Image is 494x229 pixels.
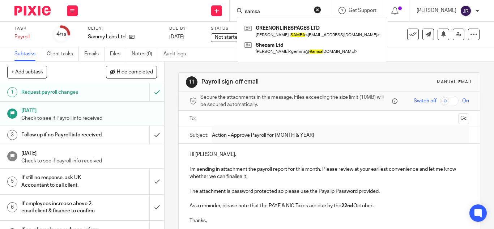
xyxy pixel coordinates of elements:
[462,97,469,105] span: On
[372,203,374,208] strong: .
[200,94,390,109] span: Secure the attachments in this message. Files exceeding the size limit (10MB) will be secured aut...
[106,66,157,78] button: Hide completed
[84,47,105,61] a: Emails
[14,6,51,16] img: Pixie
[21,87,102,98] h1: Request payroll changes
[211,26,283,31] label: Status
[189,202,469,209] p: As a reminder, please note that the PAYE & NIC Taxes are due by the October
[169,26,202,31] label: Due by
[21,198,102,217] h1: If employees increase above 2, email client & finance to confirm
[201,78,345,86] h1: Payroll sign-off email
[21,172,102,191] h1: If still no response, ask UK Accountant to call client.
[110,47,126,61] a: Files
[169,34,184,39] span: [DATE]
[14,26,43,31] label: Task
[21,130,102,140] h1: Follow up if no Payroll info received
[7,66,47,78] button: + Add subtask
[189,217,469,224] p: Thanks,
[21,148,157,157] h1: [DATE]
[21,105,157,114] h1: [DATE]
[14,33,43,41] div: Payroll
[56,30,66,38] div: 4
[244,9,309,15] input: Search
[215,35,240,40] span: Not started
[132,47,158,61] a: Notes (0)
[7,177,17,187] div: 5
[47,47,79,61] a: Client tasks
[189,115,197,122] label: To:
[7,202,17,212] div: 6
[349,8,376,13] span: Get Support
[189,166,469,181] p: I'm sending in attachment the payroll report for this month. Please review at your earliest conve...
[189,151,469,158] p: Hi [PERSON_NAME],
[88,33,125,41] p: Sammy Labs Ltd
[417,7,456,14] p: [PERSON_NAME]
[341,203,353,208] strong: 22nd
[437,79,473,85] div: Manual email
[117,69,153,75] span: Hide completed
[414,97,436,105] span: Switch off
[186,76,197,88] div: 11
[460,5,472,17] img: svg%3E
[14,47,41,61] a: Subtasks
[458,113,469,124] button: Cc
[60,33,66,37] small: /16
[88,26,160,31] label: Client
[163,47,191,61] a: Audit logs
[7,130,17,140] div: 3
[7,87,17,97] div: 1
[21,115,157,122] p: Check to see if Payroll info received
[314,6,321,13] button: Clear
[21,157,157,165] p: Check to see if payroll info received
[189,132,208,139] label: Subject:
[189,188,469,195] p: The attachment is password protected so please use the Payslip Password provided.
